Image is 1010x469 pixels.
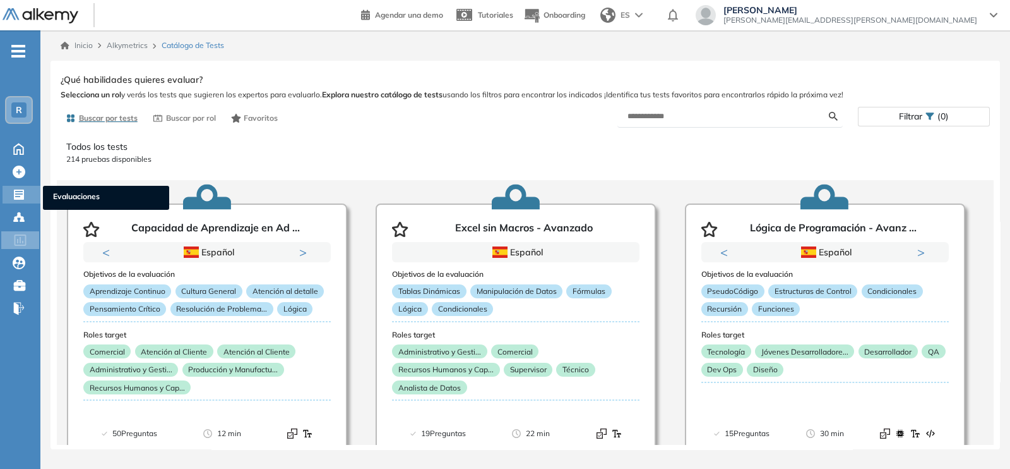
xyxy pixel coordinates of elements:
[470,284,562,298] p: Manipulación de Datos
[287,429,297,439] img: Format test logo
[212,262,222,264] button: 2
[910,429,920,439] img: Format test logo
[61,89,990,100] span: y verás los tests que sugieren los expertos para evaluarlo. usando los filtros para encontrar los...
[16,105,22,115] span: R
[302,429,312,439] img: Format test logo
[392,344,487,358] p: Administrativo y Gesti...
[392,270,639,279] h3: Objetivos de la evaluación
[922,344,945,358] p: QA
[217,427,241,440] span: 12 min
[66,154,984,165] p: 214 pruebas disponibles
[83,331,331,339] h3: Roles target
[491,344,538,358] p: Comercial
[600,8,615,23] img: world
[858,344,918,358] p: Desarrollador
[246,284,324,298] p: Atención al detalle
[375,10,443,20] span: Agendar una demo
[83,284,171,298] p: Aprendizaje Continuo
[392,363,499,377] p: Recursos Humanos y Cap...
[750,222,917,237] p: Lógica de Programación - Avanz ...
[701,363,743,377] p: Dev Ops
[526,427,550,440] span: 22 min
[432,302,493,316] p: Condicionales
[170,302,273,316] p: Resolución de Problema...
[226,107,283,129] button: Favoritos
[107,40,148,50] span: Alkymetrics
[478,10,513,20] span: Tutoriales
[895,429,905,439] img: Format test logo
[244,113,278,124] span: Favoritos
[701,270,949,279] h3: Objetivos de la evaluación
[862,284,923,298] p: Condicionales
[723,5,977,15] span: [PERSON_NAME]
[61,107,143,129] button: Buscar por tests
[162,40,224,51] span: Catálogo de Tests
[747,363,783,377] p: Diseño
[361,6,443,21] a: Agendar una demo
[725,427,769,440] span: 15 Preguntas
[53,191,159,205] span: Evaluaciones
[755,344,854,358] p: Jóvenes Desarrolladore...
[392,284,466,298] p: Tablas Dinámicas
[128,245,287,259] div: Español
[723,15,977,25] span: [PERSON_NAME][EMAIL_ADDRESS][PERSON_NAME][DOMAIN_NAME]
[597,429,607,439] img: Format test logo
[701,344,751,358] p: Tecnología
[184,247,199,258] img: ESP
[61,90,121,99] b: Selecciona un rol
[83,344,131,358] p: Comercial
[701,302,748,316] p: Recursión
[925,429,936,439] img: Format test logo
[701,331,949,339] h3: Roles target
[277,302,312,316] p: Lógica
[768,284,857,298] p: Estructuras de Control
[437,245,595,259] div: Español
[79,113,138,124] span: Buscar por tests
[66,140,984,154] p: Todos los tests
[810,262,825,264] button: 1
[102,246,115,259] button: Previous
[166,113,216,124] span: Buscar por rol
[83,363,178,377] p: Administrativo y Gesti...
[937,107,949,126] span: (0)
[135,344,213,358] p: Atención al Cliente
[820,427,844,440] span: 30 min
[492,247,508,258] img: ESP
[217,344,295,358] p: Atención al Cliente
[880,429,890,439] img: Format test logo
[299,246,312,259] button: Next
[917,246,930,259] button: Next
[421,427,466,440] span: 19 Preguntas
[523,2,585,29] button: Onboarding
[556,363,595,377] p: Técnico
[192,262,207,264] button: 1
[566,284,611,298] p: Fórmulas
[392,331,639,339] h3: Roles target
[455,222,593,237] p: Excel sin Macros - Avanzado
[112,427,157,440] span: 50 Preguntas
[83,270,331,279] h3: Objetivos de la evaluación
[322,90,443,99] b: Explora nuestro catálogo de tests
[801,247,816,258] img: ESP
[899,107,922,126] span: Filtrar
[392,381,466,394] p: Analista de Datos
[148,107,221,129] button: Buscar por rol
[83,381,191,394] p: Recursos Humanos y Cap...
[635,13,643,18] img: arrow
[182,363,284,377] p: Producción y Manufactu...
[175,284,242,298] p: Cultura General
[83,302,166,316] p: Pensamiento Crítico
[11,50,25,52] i: -
[612,429,622,439] img: Format test logo
[720,246,733,259] button: Previous
[544,10,585,20] span: Onboarding
[3,8,78,24] img: Logo
[61,73,203,87] span: ¿Qué habilidades quieres evaluar?
[746,245,905,259] div: Español
[752,302,800,316] p: Funciones
[830,262,840,264] button: 2
[701,284,764,298] p: PseudoCódigo
[61,40,93,51] a: Inicio
[392,302,427,316] p: Lógica
[621,9,630,21] span: ES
